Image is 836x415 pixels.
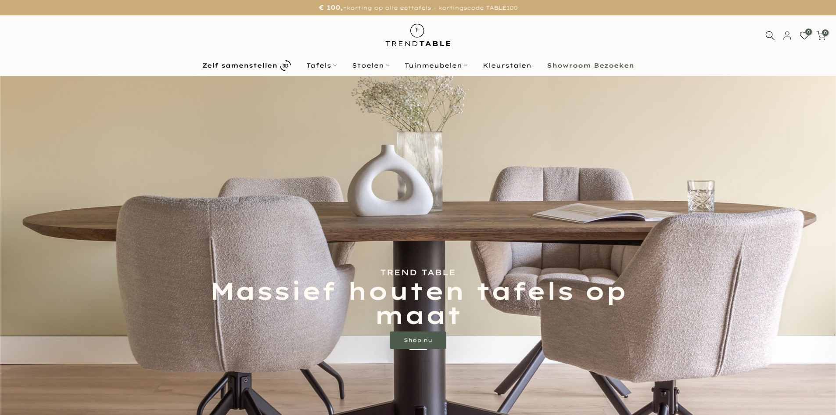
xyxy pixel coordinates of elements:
a: Zelf samenstellen [194,58,298,73]
a: Showroom Bezoeken [539,60,642,71]
b: Zelf samenstellen [202,62,277,69]
a: Tuinmeubelen [397,60,475,71]
a: 0 [800,31,809,40]
a: Shop nu [390,332,446,349]
img: trend-table [380,15,456,54]
span: 0 [805,29,812,35]
iframe: toggle-frame [1,370,45,414]
a: Stoelen [344,60,397,71]
p: korting op alle eettafels - kortingscode TABLE100 [11,2,825,13]
strong: € 100,- [319,4,346,11]
a: Kleurstalen [475,60,539,71]
a: Tafels [298,60,344,71]
span: 0 [822,29,829,36]
a: 0 [816,31,826,40]
b: Showroom Bezoeken [547,62,634,69]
